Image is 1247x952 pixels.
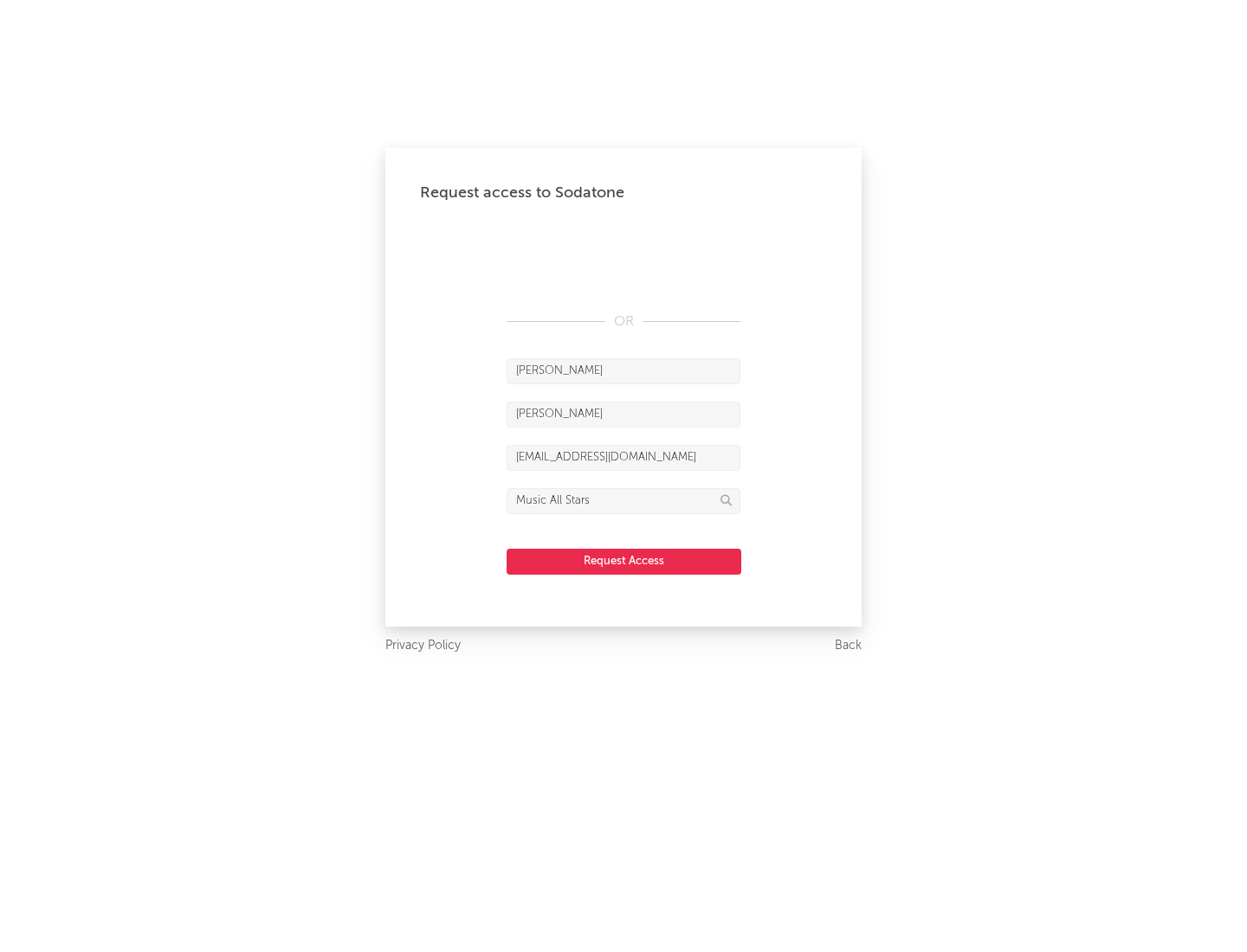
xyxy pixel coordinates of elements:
input: Email [507,445,740,471]
input: Division [507,488,740,514]
a: Privacy Policy [385,635,461,657]
input: First Name [507,358,740,384]
div: Request access to Sodatone [420,183,827,203]
div: OR [507,312,740,332]
input: Last Name [507,402,740,428]
button: Request Access [507,549,741,575]
a: Back [835,635,862,657]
